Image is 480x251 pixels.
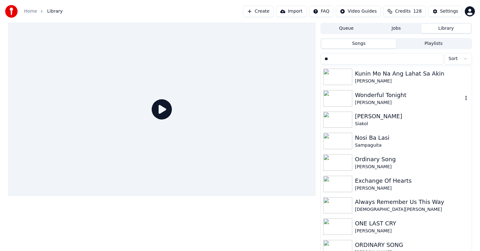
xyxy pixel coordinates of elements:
[243,6,274,17] button: Create
[355,198,469,206] div: Always Remember Us This Way
[336,6,381,17] button: Video Guides
[355,133,469,142] div: Nosi Ba Lasi
[355,112,469,121] div: [PERSON_NAME]
[355,142,469,149] div: Sampaguita
[449,56,458,62] span: Sort
[355,176,469,185] div: Exchange Of Hearts
[440,8,458,15] div: Settings
[355,164,469,170] div: [PERSON_NAME]
[355,91,463,100] div: Wonderful Tonight
[276,6,307,17] button: Import
[321,39,396,48] button: Songs
[355,241,469,249] div: ORDINARY SONG
[395,8,410,15] span: Credits
[428,6,462,17] button: Settings
[47,8,63,15] span: Library
[355,121,469,127] div: Siakol
[24,8,37,15] a: Home
[5,5,18,18] img: youka
[355,185,469,192] div: [PERSON_NAME]
[413,8,422,15] span: 128
[355,100,463,106] div: [PERSON_NAME]
[355,78,469,84] div: [PERSON_NAME]
[321,24,371,33] button: Queue
[355,206,469,213] div: [DEMOGRAPHIC_DATA][PERSON_NAME]
[355,228,469,234] div: [PERSON_NAME]
[421,24,471,33] button: Library
[396,39,471,48] button: Playlists
[383,6,426,17] button: Credits128
[355,155,469,164] div: Ordinary Song
[371,24,421,33] button: Jobs
[355,219,469,228] div: ONE LAST CRY
[309,6,333,17] button: FAQ
[355,69,469,78] div: Kunin Mo Na Ang Lahat Sa Akin
[24,8,63,15] nav: breadcrumb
